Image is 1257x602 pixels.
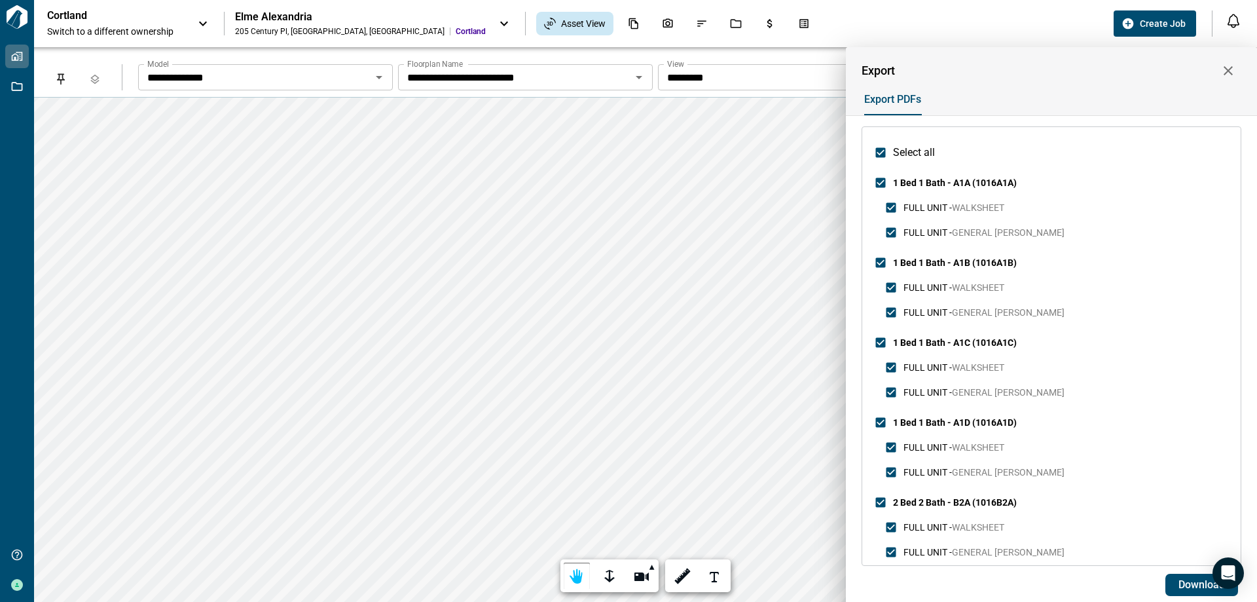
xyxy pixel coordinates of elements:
span: 1 Bed 1 Bath - A1D (1016A1D) [893,417,1017,428]
span: WALKSHEET [952,442,1004,453]
span: WALKSHEET [952,282,1004,293]
span: 2 Bed 2 Bath - B2A (1016B2A) [893,497,1017,508]
span: Select all [893,145,935,160]
span: WALKSHEET [952,522,1004,533]
span: Export PDFs [864,93,921,106]
span: GENERAL [PERSON_NAME] [952,467,1065,478]
span: FULL UNIT - [903,202,952,213]
span: FULL UNIT - [903,387,952,398]
span: FULL UNIT - [903,442,952,453]
span: GENERAL [PERSON_NAME] [952,307,1065,318]
span: GENERAL [PERSON_NAME] [952,387,1065,398]
span: FULL UNIT - [903,467,952,478]
span: 1 Bed 1 Bath - A1C (1016A1C) [893,337,1017,348]
span: GENERAL [PERSON_NAME] [952,547,1065,557]
span: FULL UNIT - [903,362,952,373]
span: WALKSHEET [952,362,1004,373]
div: Open Intercom Messenger [1212,557,1244,589]
span: FULL UNIT - [903,282,952,293]
span: FULL UNIT - [903,547,952,557]
span: 1 Bed 1 Bath - A1A (1016A1A) [893,178,1017,188]
span: Download [1178,578,1225,592]
span: WALKSHEET [952,202,1004,213]
span: 1 Bed 1 Bath - A1B (1016A1B) [893,257,1017,268]
button: Download [1165,574,1238,596]
span: FULL UNIT - [903,522,952,533]
span: FULL UNIT - [903,307,952,318]
span: Export [862,64,895,77]
span: FULL UNIT - [903,227,952,238]
div: base tabs [851,84,1241,115]
span: GENERAL [PERSON_NAME] [952,227,1065,238]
